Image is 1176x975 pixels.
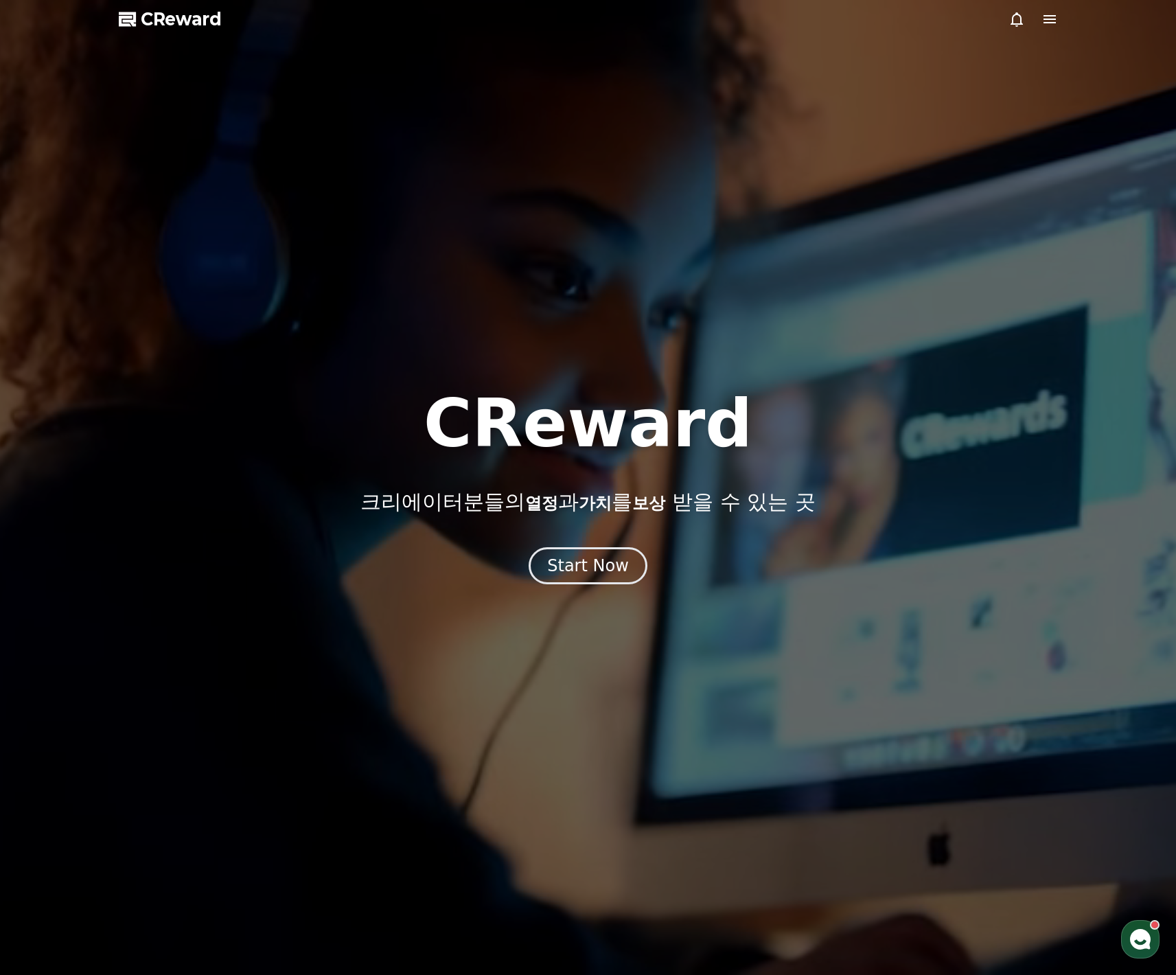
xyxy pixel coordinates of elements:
a: CReward [119,8,222,30]
a: 홈 [4,435,91,470]
span: 설정 [212,456,229,467]
span: 대화 [126,457,142,468]
h1: CReward [424,391,752,457]
a: Start Now [529,561,647,574]
span: 열정 [525,494,558,513]
span: CReward [141,8,222,30]
span: 홈 [43,456,51,467]
div: Start Now [547,555,629,577]
p: 크리에이터분들의 과 를 받을 수 있는 곳 [360,490,815,514]
span: 보상 [632,494,665,513]
span: 가치 [579,494,612,513]
a: 대화 [91,435,177,470]
button: Start Now [529,547,647,584]
a: 설정 [177,435,264,470]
